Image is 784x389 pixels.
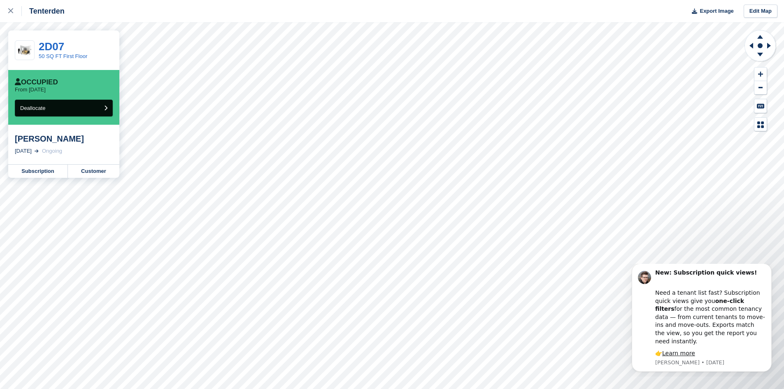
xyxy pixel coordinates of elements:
a: Subscription [8,165,68,178]
span: Export Image [700,7,733,15]
img: Profile image for Steven [19,7,32,20]
div: [PERSON_NAME] [15,134,113,144]
div: 👉 [36,86,146,94]
a: Learn more [43,86,76,93]
a: Customer [68,165,119,178]
div: Need a tenant list fast? Subscription quick views give you for the most common tenancy data — fro... [36,17,146,82]
div: Message content [36,5,146,94]
div: [DATE] [15,147,32,155]
img: arrow-right-light-icn-cde0832a797a2874e46488d9cf13f60e5c3a73dbe684e267c42b8395dfbc2abf.svg [35,149,39,153]
a: 50 SQ FT First Floor [39,53,87,59]
div: Occupied [15,78,58,86]
a: Edit Map [744,5,777,18]
iframe: Intercom notifications message [619,264,784,377]
button: Keyboard Shortcuts [754,99,767,113]
button: Zoom Out [754,81,767,95]
p: From [DATE] [15,86,46,93]
b: New: Subscription quick views! [36,5,137,12]
button: Export Image [687,5,734,18]
p: Message from Steven, sent 4d ago [36,95,146,102]
button: Deallocate [15,100,113,116]
button: Zoom In [754,68,767,81]
div: Ongoing [42,147,62,155]
a: 2D07 [39,40,64,53]
span: Deallocate [20,105,45,111]
button: Map Legend [754,118,767,131]
img: 50.jpg [15,43,34,58]
div: Tenterden [22,6,65,16]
